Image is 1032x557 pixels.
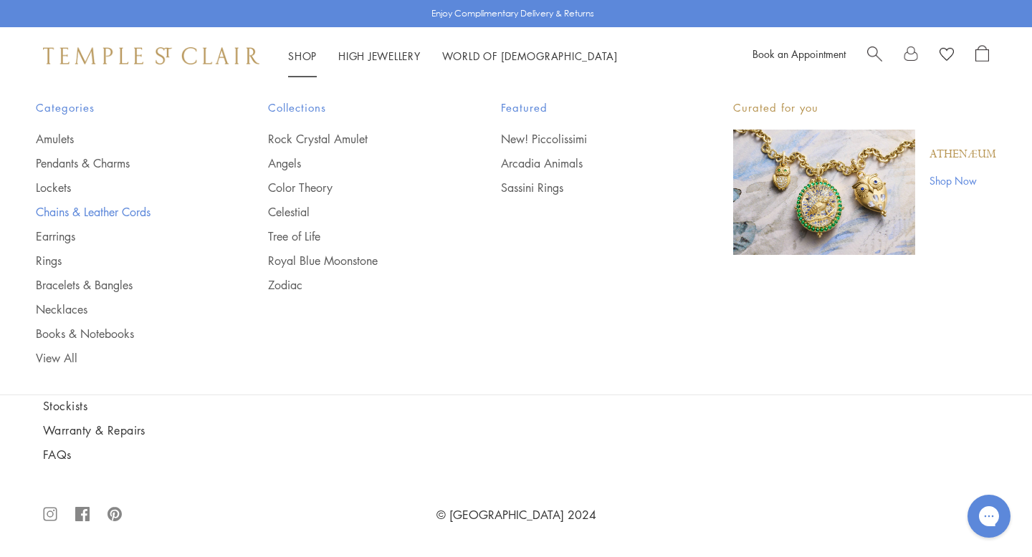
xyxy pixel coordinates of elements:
[733,99,996,117] p: Curated for you
[268,228,443,244] a: Tree of Life
[431,6,594,21] p: Enjoy Complimentary Delivery & Returns
[36,155,211,171] a: Pendants & Charms
[442,49,618,63] a: World of [DEMOGRAPHIC_DATA]World of [DEMOGRAPHIC_DATA]
[43,398,197,414] a: Stockists
[36,180,211,195] a: Lockets
[36,277,211,293] a: Bracelets & Bangles
[867,45,882,67] a: Search
[268,253,443,268] a: Royal Blue Moonstone
[930,173,996,188] a: Shop Now
[36,131,211,147] a: Amulets
[268,155,443,171] a: Angels
[501,131,676,147] a: New! Piccolissimi
[501,155,676,171] a: Arcadia Animals
[268,99,443,117] span: Collections
[36,350,211,366] a: View All
[268,180,443,195] a: Color Theory
[436,507,596,523] a: © [GEOGRAPHIC_DATA] 2024
[36,204,211,220] a: Chains & Leather Cords
[268,131,443,147] a: Rock Crystal Amulet
[338,49,421,63] a: High JewelleryHigh Jewellery
[268,277,443,293] a: Zodiac
[960,490,1018,543] iframe: Gorgias live chat messenger
[288,47,618,65] nav: Main navigation
[43,422,197,438] a: Warranty & Repairs
[501,99,676,117] span: Featured
[36,326,211,342] a: Books & Notebooks
[36,228,211,244] a: Earrings
[36,253,211,268] a: Rings
[268,204,443,220] a: Celestial
[975,45,989,67] a: Open Shopping Bag
[930,147,996,163] a: Athenæum
[940,45,954,67] a: View Wishlist
[36,301,211,317] a: Necklaces
[288,49,317,63] a: ShopShop
[36,99,211,117] span: Categories
[501,180,676,195] a: Sassini Rings
[752,47,846,61] a: Book an Appointment
[43,447,197,462] a: FAQs
[43,47,259,64] img: Temple St. Clair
